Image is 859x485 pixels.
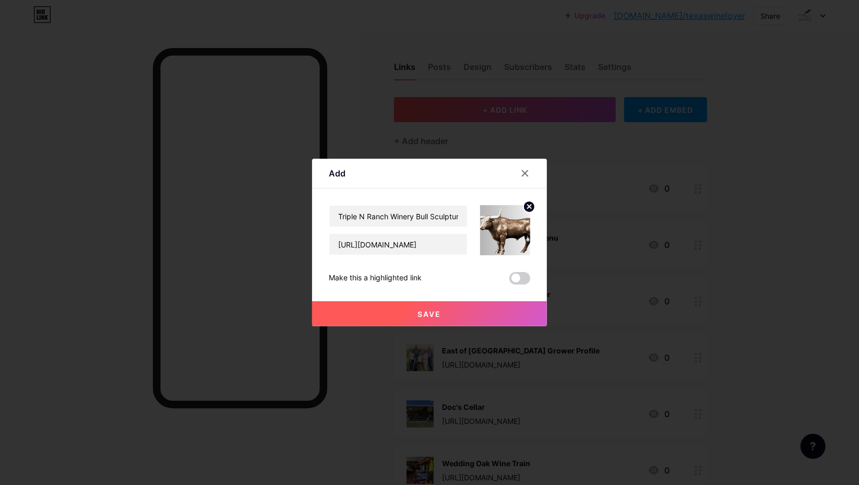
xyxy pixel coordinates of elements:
input: URL [329,234,467,255]
button: Save [312,301,547,326]
div: Add [329,167,345,180]
input: Title [329,206,467,227]
img: link_thumbnail [480,205,530,255]
div: Make this a highlighted link [329,272,422,285]
span: Save [418,310,442,318]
